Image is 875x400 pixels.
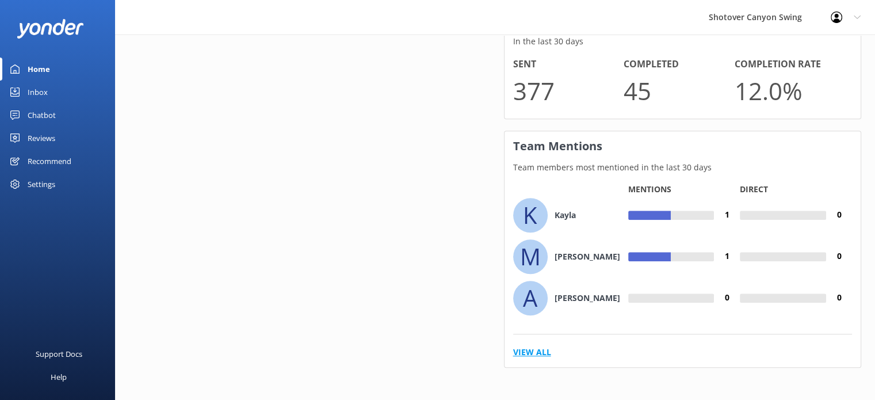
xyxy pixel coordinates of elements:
[826,291,852,304] h4: 0
[555,250,620,263] h4: [PERSON_NAME]
[513,346,551,359] a: View All
[555,292,620,304] h4: [PERSON_NAME]
[628,184,671,195] p: Mentions
[513,281,548,315] div: A
[51,365,67,388] div: Help
[28,127,55,150] div: Reviews
[28,150,71,173] div: Recommend
[624,71,735,110] p: 45
[28,173,55,196] div: Settings
[28,58,50,81] div: Home
[735,57,846,72] h4: Completion Rate
[36,342,82,365] div: Support Docs
[714,250,740,262] h4: 1
[28,104,56,127] div: Chatbot
[714,291,740,304] h4: 0
[740,184,768,195] p: Direct
[17,19,83,38] img: yonder-white-logo.png
[505,35,861,48] p: In the last 30 days
[28,81,48,104] div: Inbox
[624,57,735,72] h4: Completed
[513,198,548,233] div: K
[505,161,861,174] p: Team members most mentioned in the last 30 days
[513,71,624,110] p: 377
[555,209,576,222] h4: Kayla
[714,208,740,221] h4: 1
[505,131,861,161] h3: Team Mentions
[735,71,846,110] p: 12.0 %
[513,239,548,274] div: M
[826,208,852,221] h4: 0
[513,57,624,72] h4: Sent
[826,250,852,262] h4: 0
